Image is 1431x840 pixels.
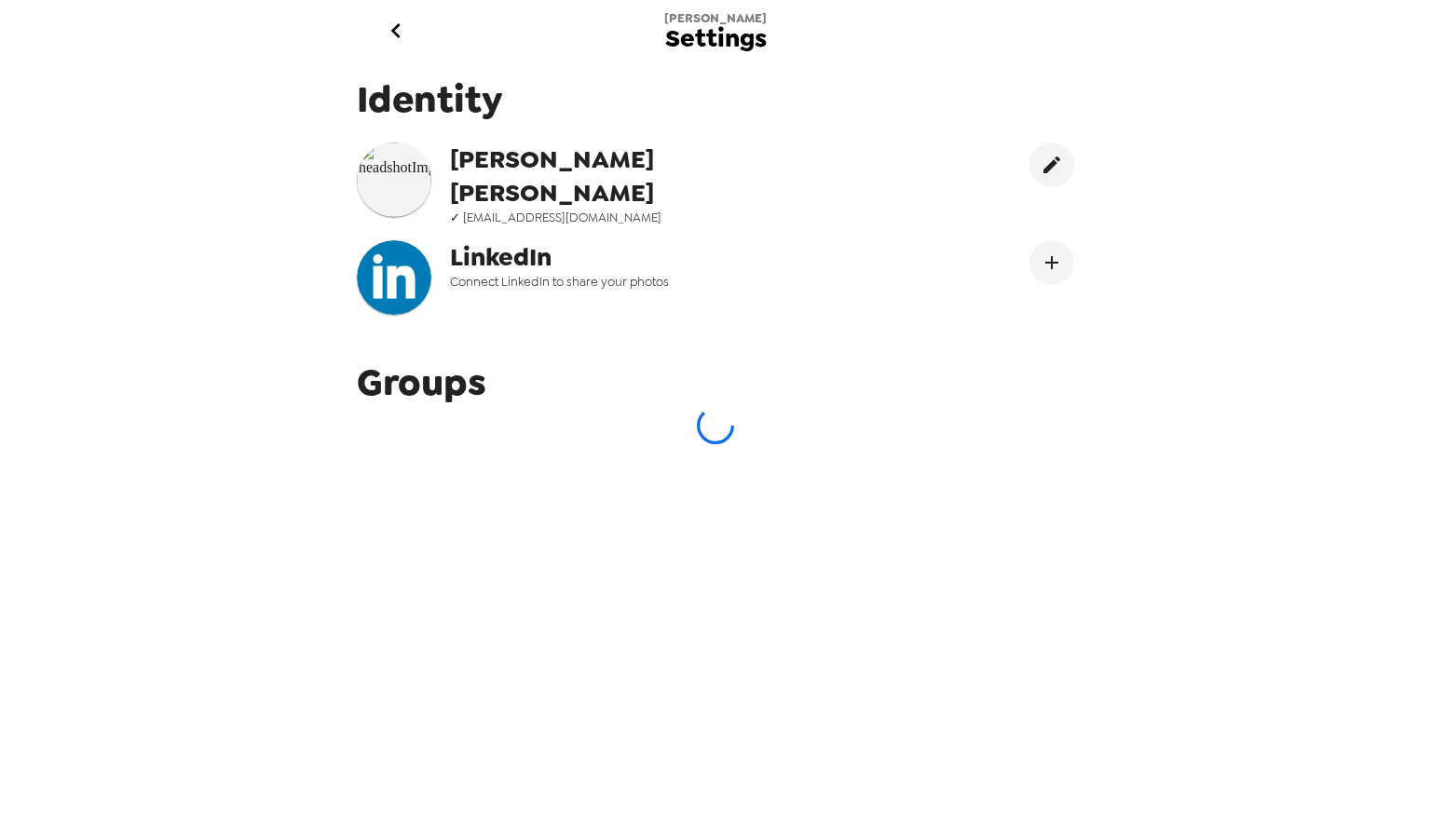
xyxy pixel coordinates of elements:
[665,26,767,51] span: Settings
[357,75,1074,124] span: Identity
[1029,142,1074,187] button: edit
[450,240,826,274] span: LinkedIn
[357,240,431,315] img: headshotImg
[450,210,826,225] span: ✓ [EMAIL_ADDRESS][DOMAIN_NAME]
[357,142,431,217] img: headshotImg
[664,10,767,26] span: [PERSON_NAME]
[357,358,486,407] span: Groups
[450,274,826,290] span: Connect LinkedIn to share your photos
[450,142,826,210] span: [PERSON_NAME] [PERSON_NAME]
[1029,240,1074,285] button: Connect LinekdIn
